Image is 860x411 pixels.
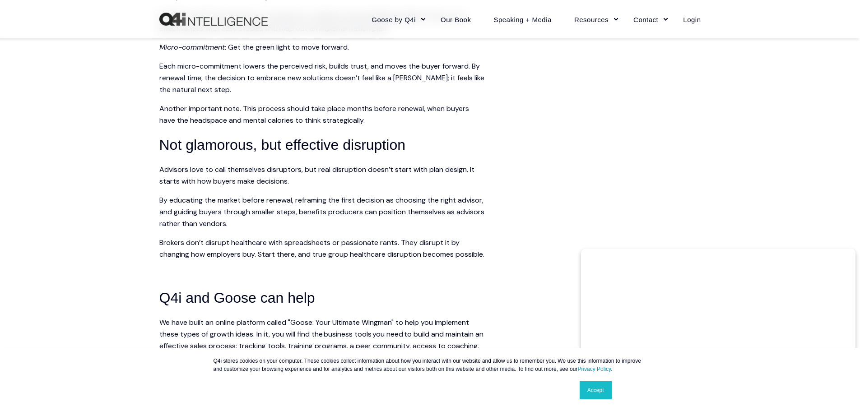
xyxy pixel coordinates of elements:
[580,381,612,399] a: Accept
[159,13,268,26] img: Q4intelligence, LLC logo
[577,366,611,372] a: Privacy Policy
[159,194,484,230] p: By educating the market before renewal, reframing the first decision as choosing the right adviso...
[159,318,483,362] span: We have built an online platform called "Goose: Your Ultimate Wingman" to help you implement thes...
[159,103,484,126] p: Another important note. This process should take place months before renewal, when buyers have th...
[159,13,268,26] a: Back to Home
[159,42,484,53] p: : Get the green light to move forward.
[581,249,855,406] iframe: Popup CTA
[159,60,484,96] p: Each micro-commitment lowers the perceived risk, builds trust, and moves the buyer forward. By re...
[159,286,484,309] h3: Q4i and Goose can help
[159,137,405,153] span: Not glamorous, but effective disruption
[159,42,225,52] i: Micro-commitment
[159,164,484,187] p: Advisors love to call themselves disruptors, but real disruption doesn’t start with plan design. ...
[159,237,484,260] p: Brokers don’t disrupt healthcare with spreadsheets or passionate rants. They disrupt it by changi...
[214,357,647,373] p: Q4i stores cookies on your computer. These cookies collect information about how you interact wit...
